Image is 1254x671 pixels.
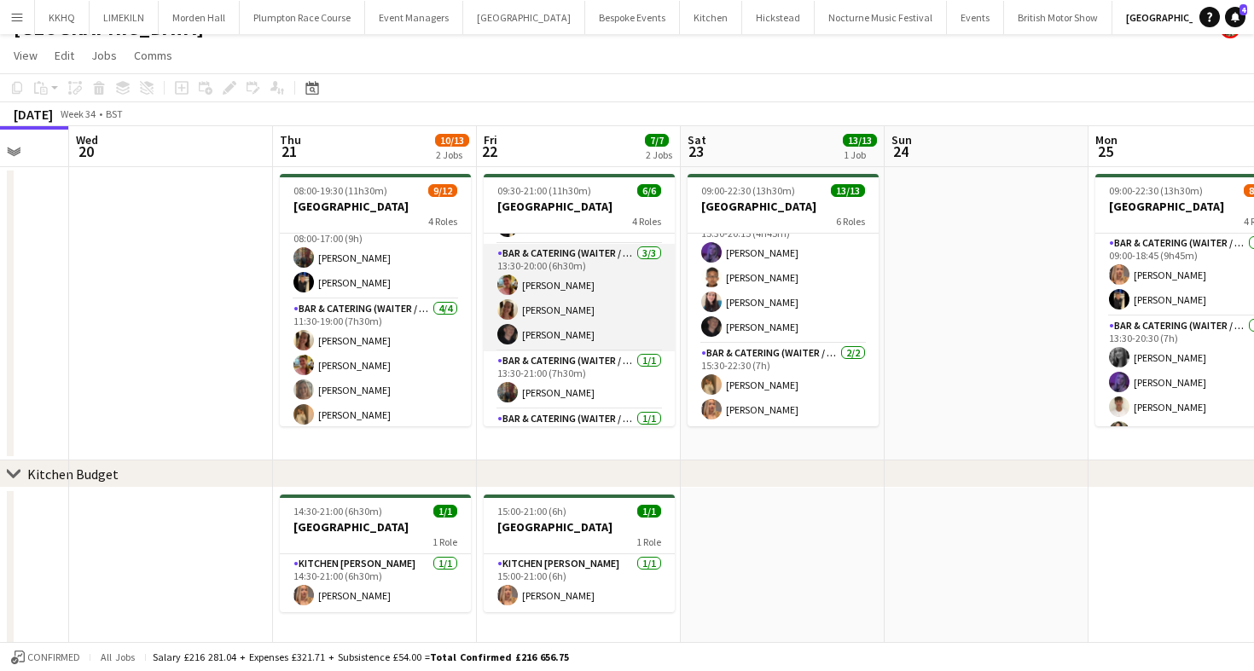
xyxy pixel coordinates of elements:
[1225,7,1245,27] a: 4
[365,1,463,34] button: Event Managers
[947,1,1004,34] button: Events
[637,184,661,197] span: 6/6
[48,44,81,67] a: Edit
[430,651,569,663] span: Total Confirmed £216 656.75
[428,184,457,197] span: 9/12
[688,199,879,214] h3: [GEOGRAPHIC_DATA]
[688,132,706,148] span: Sat
[277,142,301,161] span: 21
[436,148,468,161] div: 2 Jobs
[831,184,865,197] span: 13/13
[844,148,876,161] div: 1 Job
[1109,184,1203,197] span: 09:00-22:30 (13h30m)
[293,184,387,197] span: 08:00-19:30 (11h30m)
[7,44,44,67] a: View
[428,215,457,228] span: 4 Roles
[484,174,675,426] app-job-card: 09:30-21:00 (11h30m)6/6[GEOGRAPHIC_DATA]4 RolesBar & Catering (Waiter / waitress)1/109:30-18:00 (...
[293,505,382,518] span: 14:30-21:00 (6h30m)
[484,199,675,214] h3: [GEOGRAPHIC_DATA]
[280,299,471,431] app-card-role: Bar & Catering (Waiter / waitress)4/411:30-19:00 (7h30m)[PERSON_NAME][PERSON_NAME][PERSON_NAME][P...
[497,505,566,518] span: 15:00-21:00 (6h)
[1112,1,1236,34] button: [GEOGRAPHIC_DATA]
[240,1,365,34] button: Plumpton Race Course
[481,142,497,161] span: 22
[685,142,706,161] span: 23
[27,651,80,663] span: Confirmed
[280,132,301,148] span: Thu
[134,48,172,63] span: Comms
[891,132,912,148] span: Sun
[484,409,675,467] app-card-role: Bar & Catering (Waiter / waitress)1/115:30-20:00 (4h30m)
[889,142,912,161] span: 24
[701,184,795,197] span: 09:00-22:30 (13h30m)
[14,48,38,63] span: View
[484,132,497,148] span: Fri
[688,174,879,426] app-job-card: 09:00-22:30 (13h30m)13/13[GEOGRAPHIC_DATA]6 Roles13:30-22:30 (9h)[PERSON_NAME]Bar & Catering (Wai...
[585,1,680,34] button: Bespoke Events
[280,217,471,299] app-card-role: Bar & Catering (Waiter / waitress)2/208:00-17:00 (9h)[PERSON_NAME][PERSON_NAME]
[484,554,675,612] app-card-role: Kitchen [PERSON_NAME]1/115:00-21:00 (6h)[PERSON_NAME]
[484,495,675,612] app-job-card: 15:00-21:00 (6h)1/1[GEOGRAPHIC_DATA]1 RoleKitchen [PERSON_NAME]1/115:00-21:00 (6h)[PERSON_NAME]
[97,651,138,663] span: All jobs
[280,199,471,214] h3: [GEOGRAPHIC_DATA]
[632,215,661,228] span: 4 Roles
[637,505,661,518] span: 1/1
[646,148,672,161] div: 2 Jobs
[9,648,83,667] button: Confirmed
[836,215,865,228] span: 6 Roles
[280,554,471,612] app-card-role: Kitchen [PERSON_NAME]1/114:30-21:00 (6h30m)[PERSON_NAME]
[280,174,471,426] app-job-card: 08:00-19:30 (11h30m)9/12[GEOGRAPHIC_DATA]4 RolesBar & Catering (Waiter / waitress)2/208:00-17:00 ...
[484,519,675,535] h3: [GEOGRAPHIC_DATA]
[91,48,117,63] span: Jobs
[127,44,179,67] a: Comms
[159,1,240,34] button: Morden Hall
[1093,142,1118,161] span: 25
[55,48,74,63] span: Edit
[1239,4,1247,15] span: 4
[435,134,469,147] span: 10/13
[433,505,457,518] span: 1/1
[153,651,569,663] div: Salary £216 281.04 + Expenses £321.71 + Subsistence £54.00 =
[56,107,99,120] span: Week 34
[645,134,669,147] span: 7/7
[280,519,471,535] h3: [GEOGRAPHIC_DATA]
[463,1,585,34] button: [GEOGRAPHIC_DATA]
[636,535,661,548] span: 1 Role
[688,344,879,426] app-card-role: Bar & Catering (Waiter / waitress)2/215:30-22:30 (7h)[PERSON_NAME][PERSON_NAME]
[76,132,98,148] span: Wed
[35,1,90,34] button: KKHQ
[484,351,675,409] app-card-role: Bar & Catering (Waiter / waitress)1/113:30-21:00 (7h30m)[PERSON_NAME]
[14,106,53,123] div: [DATE]
[433,535,457,548] span: 1 Role
[90,1,159,34] button: LIMEKILN
[484,244,675,351] app-card-role: Bar & Catering (Waiter / waitress)3/313:30-20:00 (6h30m)[PERSON_NAME][PERSON_NAME][PERSON_NAME]
[280,495,471,612] app-job-card: 14:30-21:00 (6h30m)1/1[GEOGRAPHIC_DATA]1 RoleKitchen [PERSON_NAME]1/114:30-21:00 (6h30m)[PERSON_N...
[688,211,879,344] app-card-role: Bar & Catering (Waiter / waitress)4/415:30-20:15 (4h45m)[PERSON_NAME][PERSON_NAME][PERSON_NAME][P...
[843,134,877,147] span: 13/13
[680,1,742,34] button: Kitchen
[1004,1,1112,34] button: British Motor Show
[497,184,591,197] span: 09:30-21:00 (11h30m)
[742,1,815,34] button: Hickstead
[73,142,98,161] span: 20
[106,107,123,120] div: BST
[815,1,947,34] button: Nocturne Music Festival
[84,44,124,67] a: Jobs
[27,466,119,483] div: Kitchen Budget
[1095,132,1118,148] span: Mon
